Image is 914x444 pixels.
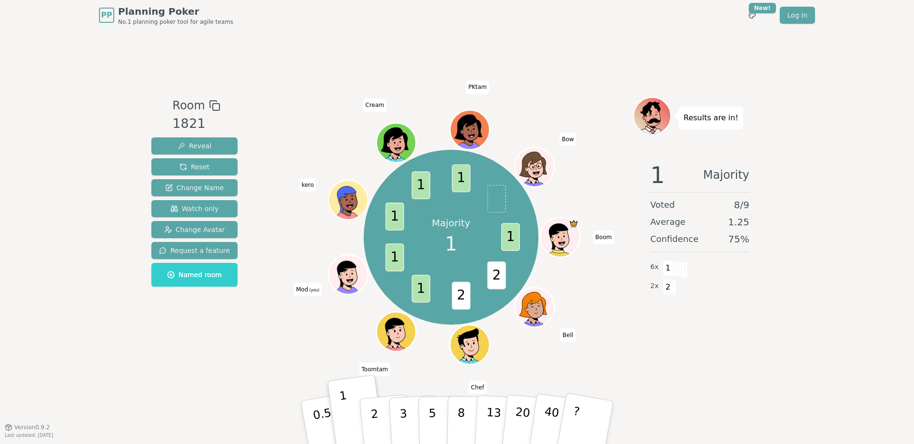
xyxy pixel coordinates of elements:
[432,216,470,230] p: Majority
[151,200,238,217] button: Watch only
[5,433,53,438] span: Last updated: [DATE]
[569,219,579,229] span: Boom is the host
[650,198,675,212] span: Voted
[118,5,233,18] span: Planning Poker
[452,282,471,310] span: 2
[299,178,316,192] span: Click to change your name
[728,232,749,246] span: 75 %
[650,281,659,291] span: 2 x
[386,244,404,272] span: 1
[178,141,211,151] span: Reveal
[650,262,659,272] span: 6 x
[164,225,225,234] span: Change Avatar
[151,158,238,175] button: Reset
[452,164,471,193] span: 1
[99,5,233,26] a: PPPlanning PokerNo.1 planning poker tool for agile teams
[728,215,749,229] span: 1.25
[468,381,487,394] span: Click to change your name
[780,7,815,24] a: Log in
[466,80,489,94] span: Click to change your name
[118,18,233,26] span: No.1 planning poker tool for agile teams
[650,164,665,186] span: 1
[151,221,238,238] button: Change Avatar
[412,172,430,200] span: 1
[151,179,238,196] button: Change Name
[151,137,238,154] button: Reveal
[151,263,238,287] button: Named room
[308,288,319,292] span: (you)
[412,275,430,303] span: 1
[167,270,222,280] span: Named room
[684,111,738,125] p: Results are in!
[559,133,576,146] span: Click to change your name
[172,97,205,114] span: Room
[338,389,353,441] p: 1
[501,223,520,251] span: 1
[744,7,761,24] button: New!
[749,3,776,13] div: New!
[593,231,615,244] span: Click to change your name
[734,198,749,212] span: 8 / 9
[663,279,674,295] span: 2
[14,424,50,431] span: Version 0.9.2
[650,232,698,246] span: Confidence
[487,261,506,290] span: 2
[294,283,322,296] span: Click to change your name
[363,98,387,112] span: Click to change your name
[359,362,390,376] span: Click to change your name
[170,204,219,213] span: Watch only
[151,242,238,259] button: Request a feature
[159,246,230,255] span: Request a feature
[5,424,50,431] button: Version0.9.2
[179,162,209,172] span: Reset
[703,164,749,186] span: Majority
[101,10,112,21] span: PP
[560,328,576,342] span: Click to change your name
[386,203,404,231] span: 1
[330,256,367,293] button: Click to change your avatar
[445,230,457,258] span: 1
[172,114,220,134] div: 1821
[165,183,224,193] span: Change Name
[663,260,674,276] span: 1
[650,215,685,229] span: Average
